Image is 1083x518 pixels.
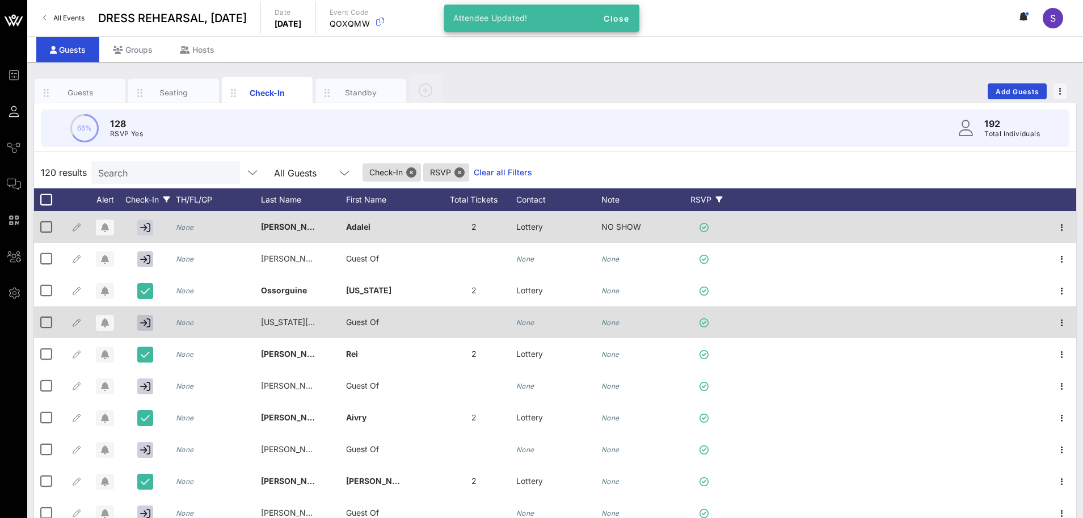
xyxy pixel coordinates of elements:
div: 2 [431,211,516,243]
div: Standby [336,87,386,98]
span: [PERSON_NAME] [261,222,328,231]
span: Close [603,14,630,23]
span: Add Guests [995,87,1040,96]
span: Rei [346,349,358,359]
span: [PERSON_NAME] [261,349,328,359]
p: 128 [110,117,143,130]
div: Groups [99,37,166,62]
div: First Name [346,188,431,211]
span: 120 results [41,166,87,179]
div: Alert [91,188,119,211]
i: None [516,255,534,263]
span: [PERSON_NAME] [261,444,326,454]
p: Date [275,7,302,18]
span: [PERSON_NAME] [261,381,326,390]
i: None [176,350,194,359]
div: Note [601,188,686,211]
i: None [516,318,534,327]
span: Guest Of [346,254,379,263]
button: Close [454,167,465,178]
div: Contact [516,188,601,211]
button: Add Guests [988,83,1047,99]
span: [PERSON_NAME] [261,412,328,422]
div: Check-In [242,87,293,99]
button: Close [406,167,416,178]
i: None [601,287,620,295]
div: Last Name [261,188,346,211]
span: [PERSON_NAME] [261,254,326,263]
i: None [601,477,620,486]
i: None [601,445,620,454]
div: 2 [431,402,516,433]
p: RSVP Yes [110,128,143,140]
p: 192 [984,117,1040,130]
div: RSVP [686,188,726,211]
span: Ossorguine [261,285,307,295]
p: Total Individuals [984,128,1040,140]
div: 2 [431,465,516,497]
div: TH/FL/GP [176,188,261,211]
span: Guest Of [346,317,379,327]
div: Guests [36,37,99,62]
div: All Guests [274,168,317,178]
button: Close [599,8,635,28]
span: NO SHOW [601,222,641,231]
div: S [1043,8,1063,28]
i: None [176,445,194,454]
span: Aivry [346,412,366,422]
p: [DATE] [275,18,302,30]
i: None [176,223,194,231]
i: None [601,414,620,422]
i: None [601,382,620,390]
div: Guests [55,87,106,98]
span: [US_STATE] [346,285,391,295]
i: None [176,318,194,327]
div: Check-In [119,188,176,211]
i: None [516,509,534,517]
span: Lottery [516,285,543,295]
i: None [176,414,194,422]
span: Lottery [516,476,543,486]
span: All Events [53,14,85,22]
span: Lottery [516,412,543,422]
span: Guest Of [346,508,379,517]
i: None [176,382,194,390]
span: Adalei [346,222,370,231]
a: Clear all Filters [474,166,532,179]
div: Seating [149,87,199,98]
i: None [601,509,620,517]
div: Total Tickets [431,188,516,211]
span: Guest Of [346,444,379,454]
p: Event Code [330,7,370,18]
i: None [601,350,620,359]
i: None [176,287,194,295]
div: 2 [431,275,516,306]
i: None [516,382,534,390]
a: All Events [36,9,91,27]
span: [PERSON_NAME] [261,476,328,486]
span: Attendee Updated! [453,13,528,23]
span: RSVP [430,163,462,182]
span: Lottery [516,222,543,231]
div: 2 [431,338,516,370]
span: S [1050,12,1056,24]
i: None [601,318,620,327]
i: None [516,445,534,454]
span: Check-In [369,163,414,182]
span: [US_STATE][PERSON_NAME] [261,317,370,327]
i: None [601,255,620,263]
span: DRESS REHEARSAL, [DATE] [98,10,247,27]
span: [PERSON_NAME] [261,508,326,517]
i: None [176,255,194,263]
div: Hosts [166,37,228,62]
span: Guest Of [346,381,379,390]
i: None [176,477,194,486]
p: QOXQMW [330,18,370,30]
div: All Guests [267,161,358,184]
span: [PERSON_NAME] [346,476,413,486]
span: Lottery [516,349,543,359]
i: None [176,509,194,517]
